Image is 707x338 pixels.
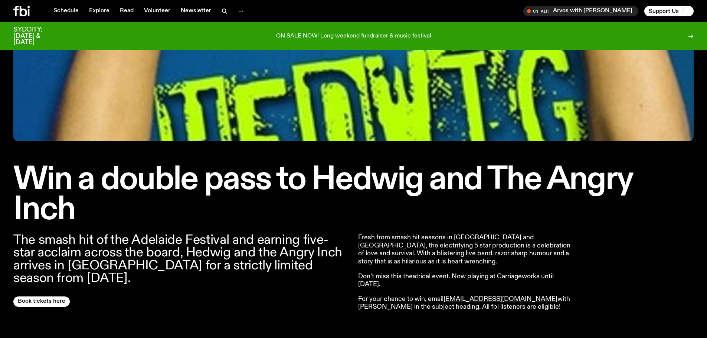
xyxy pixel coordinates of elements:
a: [EMAIL_ADDRESS][DOMAIN_NAME] [443,296,557,302]
a: Explore [85,6,114,16]
a: Book tickets here [13,296,70,307]
span: Support Us [649,8,679,14]
a: Schedule [49,6,83,16]
h3: SYDCITY: [DATE] & [DATE] [13,27,61,46]
a: Read [115,6,138,16]
p: ON SALE NOW! Long weekend fundraiser & music festival [276,33,431,40]
p: The smash hit of the Adelaide Festival and earning five-star acclaim across the board, Hedwig and... [13,234,349,285]
a: Volunteer [140,6,175,16]
h1: Win a double pass to Hedwig and The Angry Inch [13,165,694,225]
a: Newsletter [176,6,216,16]
p: For your chance to win, email with [PERSON_NAME] in the subject heading. All fbi listeners are el... [358,295,572,311]
button: Support Us [644,6,694,16]
p: Don’t miss this theatrical event. Now playing at Carriageworks until [DATE]. [358,273,572,289]
p: Fresh from smash hit seasons in [GEOGRAPHIC_DATA] and [GEOGRAPHIC_DATA], the electrifying 5 star ... [358,234,572,266]
button: On AirArvos with [PERSON_NAME] [523,6,638,16]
